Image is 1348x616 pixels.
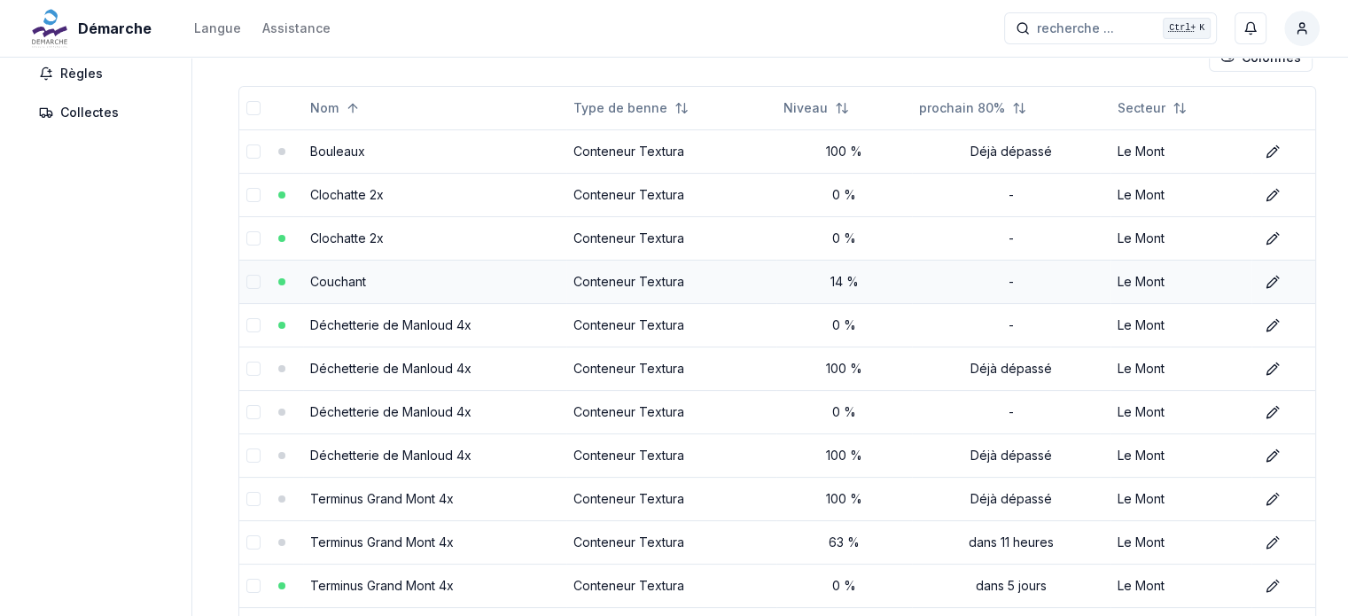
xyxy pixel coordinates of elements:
span: Nom [310,99,339,117]
button: Langue [194,18,241,39]
span: prochain 80% [919,99,1005,117]
td: Conteneur Textura [566,216,776,260]
td: Conteneur Textura [566,390,776,433]
td: Conteneur Textura [566,260,776,303]
div: - [919,186,1103,204]
button: Not sorted. Click to sort ascending. [773,94,860,122]
td: Conteneur Textura [566,129,776,173]
td: Le Mont [1110,390,1251,433]
span: Règles [60,65,103,82]
button: select-row [246,448,261,463]
div: 0 % [783,316,905,334]
button: Not sorted. Click to sort ascending. [1107,94,1197,122]
button: select-row [246,579,261,593]
div: 100 % [783,143,905,160]
a: Déchetterie de Manloud 4x [310,361,471,376]
button: Sorted ascending. Click to sort descending. [300,94,370,122]
button: select-row [246,362,261,376]
td: Conteneur Textura [566,477,776,520]
div: 100 % [783,360,905,378]
button: select-row [246,492,261,506]
button: select-row [246,318,261,332]
td: Conteneur Textura [566,347,776,390]
span: Collectes [60,104,119,121]
div: - [919,273,1103,291]
a: Clochatte 2x [310,230,384,246]
div: 0 % [783,577,905,595]
a: Terminus Grand Mont 4x [310,534,454,550]
a: Démarche [28,18,159,39]
button: select-row [246,275,261,289]
a: Collectes [28,97,181,129]
button: select-row [246,231,261,246]
a: Déchetterie de Manloud 4x [310,404,471,419]
button: select-row [246,188,261,202]
a: Couchant [310,274,366,289]
span: Démarche [78,18,152,39]
a: Bouleaux [310,144,365,159]
a: Clochatte 2x [310,187,384,202]
a: Terminus Grand Mont 4x [310,491,454,506]
span: Secteur [1118,99,1165,117]
a: Règles [28,58,181,90]
a: Déchetterie de Manloud 4x [310,317,471,332]
button: recherche ...Ctrl+K [1004,12,1217,44]
button: Cocher les colonnes [1209,43,1313,72]
td: Conteneur Textura [566,433,776,477]
td: Conteneur Textura [566,303,776,347]
span: Type de benne [573,99,667,117]
td: Conteneur Textura [566,173,776,216]
div: 100 % [783,447,905,464]
td: Le Mont [1110,347,1251,390]
div: - [919,230,1103,247]
td: Le Mont [1110,520,1251,564]
div: Déjà dépassé [919,143,1103,160]
button: select-row [246,405,261,419]
div: - [919,403,1103,421]
td: Conteneur Textura [566,520,776,564]
div: dans 11 heures [919,534,1103,551]
img: Démarche Logo [28,7,71,50]
td: Le Mont [1110,173,1251,216]
td: Le Mont [1110,564,1251,607]
div: 0 % [783,403,905,421]
div: Déjà dépassé [919,490,1103,508]
button: Not sorted. Click to sort ascending. [908,94,1037,122]
a: Déchetterie de Manloud 4x [310,448,471,463]
div: 0 % [783,186,905,204]
td: Le Mont [1110,216,1251,260]
div: dans 5 jours [919,577,1103,595]
td: Conteneur Textura [566,564,776,607]
td: Le Mont [1110,129,1251,173]
span: Niveau [783,99,828,117]
td: Le Mont [1110,433,1251,477]
div: 0 % [783,230,905,247]
button: select-row [246,144,261,159]
div: 14 % [783,273,905,291]
a: Terminus Grand Mont 4x [310,578,454,593]
div: 63 % [783,534,905,551]
td: Le Mont [1110,303,1251,347]
button: Not sorted. Click to sort ascending. [563,94,699,122]
button: select-all [246,101,261,115]
div: 100 % [783,490,905,508]
span: recherche ... [1037,19,1114,37]
div: Langue [194,19,241,37]
div: - [919,316,1103,334]
td: Le Mont [1110,477,1251,520]
td: Le Mont [1110,260,1251,303]
div: Déjà dépassé [919,447,1103,464]
div: Déjà dépassé [919,360,1103,378]
a: Assistance [262,18,331,39]
button: select-row [246,535,261,550]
